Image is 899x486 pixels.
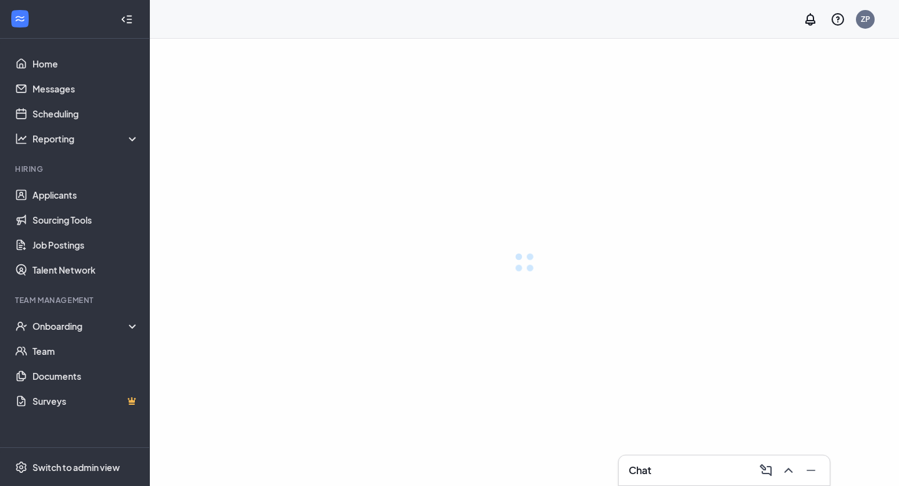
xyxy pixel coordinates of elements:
[15,320,27,332] svg: UserCheck
[15,132,27,145] svg: Analysis
[830,12,845,27] svg: QuestionInfo
[32,182,139,207] a: Applicants
[803,463,818,478] svg: Minimize
[32,461,120,474] div: Switch to admin view
[32,51,139,76] a: Home
[15,295,137,305] div: Team Management
[32,76,139,101] a: Messages
[759,463,774,478] svg: ComposeMessage
[800,460,820,480] button: Minimize
[120,13,133,26] svg: Collapse
[781,463,796,478] svg: ChevronUp
[32,389,139,414] a: SurveysCrown
[32,339,139,364] a: Team
[32,132,140,145] div: Reporting
[15,164,137,174] div: Hiring
[32,232,139,257] a: Job Postings
[15,461,27,474] svg: Settings
[14,12,26,25] svg: WorkstreamLogo
[803,12,818,27] svg: Notifications
[777,460,797,480] button: ChevronUp
[32,257,139,282] a: Talent Network
[755,460,775,480] button: ComposeMessage
[629,464,651,477] h3: Chat
[32,364,139,389] a: Documents
[861,14,870,24] div: ZP
[32,207,139,232] a: Sourcing Tools
[32,320,140,332] div: Onboarding
[32,101,139,126] a: Scheduling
